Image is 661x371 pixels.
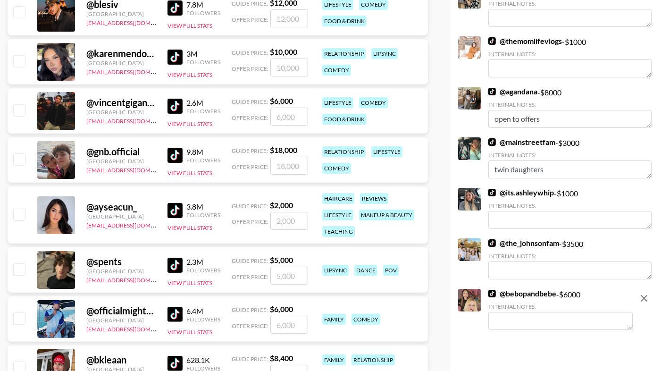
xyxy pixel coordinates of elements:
div: food & drink [322,16,367,26]
div: @ spents [86,256,156,268]
div: lifestyle [322,97,353,108]
div: makeup & beauty [359,210,414,220]
span: Guide Price: [232,98,268,105]
div: 3M [186,49,220,59]
div: haircare [322,193,354,204]
strong: $ 10,000 [270,47,297,56]
span: Offer Price: [232,322,268,329]
button: View Full Stats [167,169,212,177]
div: lipsync [322,265,349,276]
div: - $ 1000 [488,188,652,229]
input: 6,000 [270,316,308,334]
div: Followers [186,316,220,323]
a: [EMAIL_ADDRESS][DOMAIN_NAME] [86,275,181,284]
div: Internal Notes: [488,202,652,209]
strong: $ 5,000 [270,255,293,264]
div: family [322,314,346,325]
span: Guide Price: [232,355,268,363]
div: @ gnb.official [86,146,156,158]
div: 3.8M [186,202,220,211]
div: dance [354,265,377,276]
img: TikTok [167,148,183,163]
div: [GEOGRAPHIC_DATA] [86,317,156,324]
span: Guide Price: [232,306,268,313]
div: Internal Notes: [488,253,652,260]
input: 5,000 [270,267,308,285]
button: View Full Stats [167,224,212,231]
button: remove [635,289,653,308]
div: 628.1K [186,355,220,365]
div: comedy [322,163,351,174]
input: 10,000 [270,59,308,76]
a: [EMAIL_ADDRESS][DOMAIN_NAME] [86,17,181,26]
div: [GEOGRAPHIC_DATA] [86,59,156,67]
input: 12,000 [270,9,308,27]
a: @bebopandbebe [488,289,556,298]
a: @the_johnsonfam [488,238,559,248]
div: 2.6M [186,98,220,108]
a: [EMAIL_ADDRESS][DOMAIN_NAME] [86,165,181,174]
div: [GEOGRAPHIC_DATA] [86,268,156,275]
span: Offer Price: [232,163,268,170]
span: Guide Price: [232,49,268,56]
div: Internal Notes: [488,303,633,310]
div: relationship [322,146,366,157]
img: TikTok [488,239,496,247]
div: - $ 3500 [488,238,652,279]
img: TikTok [488,37,496,45]
div: Internal Notes: [488,101,652,108]
img: TikTok [167,258,183,273]
span: Offer Price: [232,65,268,72]
div: pov [383,265,399,276]
div: food & drink [322,114,367,125]
input: 18,000 [270,157,308,175]
img: TikTok [167,0,183,16]
input: 6,000 [270,108,308,126]
button: View Full Stats [167,279,212,287]
div: @ ayseacun_ [86,201,156,213]
button: View Full Stats [167,329,212,336]
strong: $ 2,000 [270,201,293,210]
div: - $ 8000 [488,87,652,128]
img: TikTok [167,50,183,65]
div: 6.4M [186,306,220,316]
div: - $ 6000 [488,289,633,330]
input: 2,000 [270,212,308,230]
div: @ bkleaan [86,354,156,366]
div: relationship [322,48,366,59]
div: Internal Notes: [488,152,652,159]
img: TikTok [488,189,496,196]
a: [EMAIL_ADDRESS][DOMAIN_NAME] [86,220,181,229]
span: Offer Price: [232,16,268,23]
img: TikTok [488,290,496,297]
div: @ vincentgiganteee [86,97,156,109]
button: View Full Stats [167,120,212,127]
img: TikTok [488,138,496,146]
div: Followers [186,157,220,164]
div: - $ 1000 [488,36,652,77]
div: comedy [351,314,380,325]
span: Offer Price: [232,218,268,225]
div: teaching [322,226,355,237]
div: @ karenmendoza_xo [86,48,156,59]
div: [GEOGRAPHIC_DATA] [86,213,156,220]
div: - $ 3000 [488,137,652,178]
span: Guide Price: [232,257,268,264]
div: Followers [186,108,220,115]
a: [EMAIL_ADDRESS][DOMAIN_NAME] [86,67,181,76]
button: View Full Stats [167,71,212,78]
strong: $ 8,400 [270,354,293,363]
a: [EMAIL_ADDRESS][DOMAIN_NAME] [86,116,181,125]
div: lipsync [371,48,398,59]
div: [GEOGRAPHIC_DATA] [86,158,156,165]
div: comedy [359,97,388,108]
span: Offer Price: [232,114,268,121]
img: TikTok [167,307,183,322]
a: @its.ashleywhip [488,188,554,197]
strong: $ 6,000 [270,304,293,313]
button: View Full Stats [167,22,212,29]
div: reviews [360,193,388,204]
div: comedy [322,65,351,76]
div: 9.8M [186,147,220,157]
div: lifestyle [371,146,402,157]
